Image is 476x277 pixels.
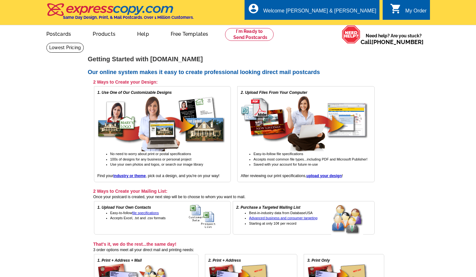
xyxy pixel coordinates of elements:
[361,33,427,45] span: Need help? Are you stuck?
[307,174,342,178] a: upload your design
[241,174,343,178] span: After reviewing our print specifications, !
[254,152,303,156] span: Easy-to-follow file specifications
[82,26,126,41] a: Products
[160,26,219,41] a: Free Templates
[110,157,191,161] span: 100s of designs for any business or personal project
[46,8,194,20] a: Same Day Design, Print, & Mail Postcards. Over 1 Million Customers.
[208,258,241,263] em: 2. Print + Address
[98,258,142,263] em: 1. Print + Address + Mail
[88,69,388,76] h2: Our online system makes it easy to create professional looking direct mail postcards
[110,216,166,220] span: Accepts Excel, .txt and .csv formats
[98,90,172,95] em: 1. Use One of Our Customizable Designs
[361,39,424,45] span: Call
[93,188,375,194] h3: 2 Ways to Create your Mailing List:
[110,211,159,215] span: Easy-to-follow
[390,3,402,14] i: shopping_cart
[63,15,194,20] h4: Same Day Design, Print, & Mail Postcards. Over 1 Million Customers.
[98,95,225,151] img: free online postcard designs
[236,205,300,210] em: 2. Purchase a Targeted Mailing List
[110,152,191,156] span: No need to worry about print or postal specifications
[98,174,220,178] span: Find your , pick out a design, and you're on your way!
[127,26,159,41] a: Help
[36,26,82,41] a: Postcards
[331,205,371,235] img: buy a targeted mailing list
[93,241,384,247] h3: That's it, we do the rest...the same day!
[249,216,317,220] a: Advanced business and consumer targeting
[88,56,388,63] h1: Getting Started with [DOMAIN_NAME]
[249,221,296,225] span: Starting at only 10¢ per record
[405,8,427,17] div: My Order
[248,3,259,14] i: account_circle
[249,211,313,215] span: Best-in-industry data from DatabaseUSA
[241,90,307,95] em: 2. Upload Files From Your Computer
[254,162,318,166] span: Saved with your account for future re-use
[98,205,151,210] em: 1. Upload Your Own Contacts
[307,258,330,263] em: 3. Print Only
[189,205,227,228] img: upload your own address list for free
[263,8,376,17] div: Welcome [PERSON_NAME] & [PERSON_NAME]
[342,25,361,44] img: help
[93,79,375,85] h3: 2 Ways to Create your Design:
[132,211,159,215] a: file specifications
[110,162,203,166] span: Use your own photos and logos, or search our image library
[371,39,424,45] a: [PHONE_NUMBER]
[93,248,194,252] span: 3 order options meet all your direct mail and printing needs:
[254,157,367,161] span: Accepts most common file types...including PDF and Microsoft Publisher!
[241,95,369,151] img: upload your own design for free
[113,174,146,178] a: industry or theme
[93,195,246,199] span: Once your postcard is created, your next step will be to choose to whom you want to mail.
[390,7,427,15] a: shopping_cart My Order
